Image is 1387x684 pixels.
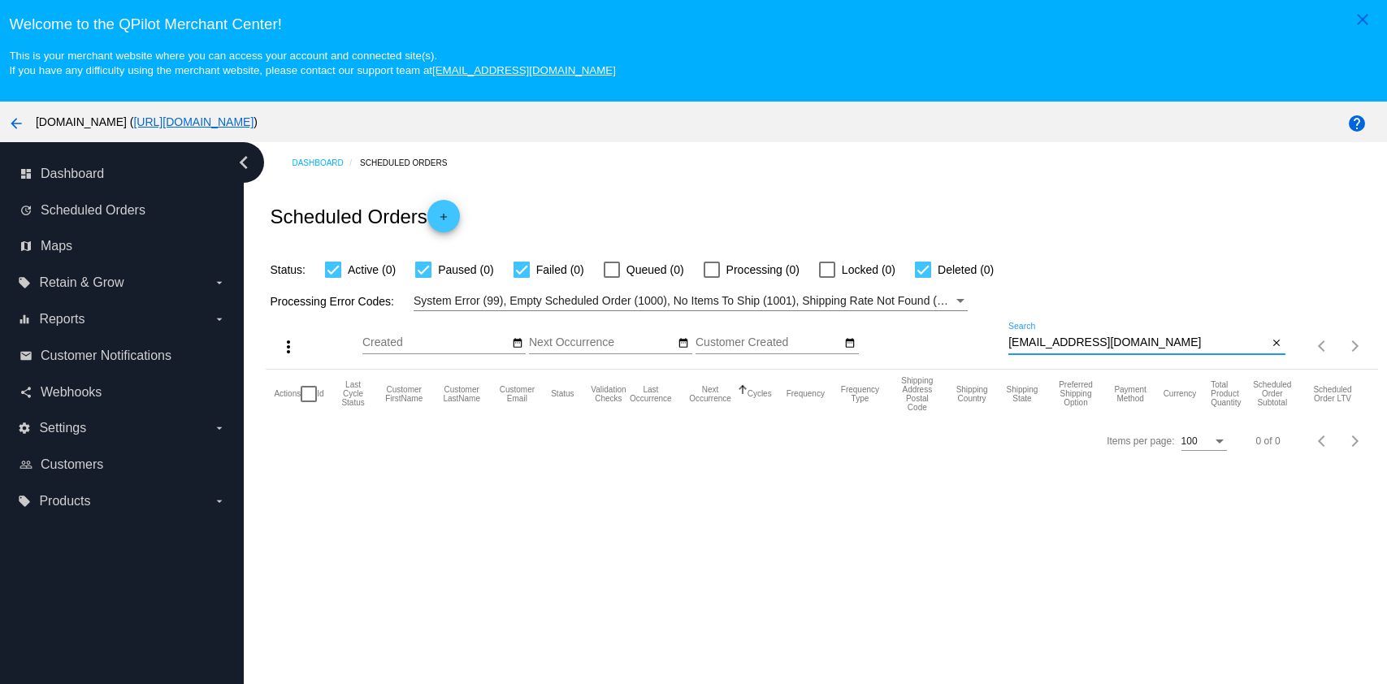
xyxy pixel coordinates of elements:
h2: Scheduled Orders [270,200,459,232]
span: Products [39,494,90,509]
h3: Welcome to the QPilot Merchant Center! [9,15,1377,33]
button: Change sorting for LastProcessingCycleId [339,380,368,407]
mat-select: Items per page: [1181,436,1227,448]
a: Dashboard [292,150,360,175]
a: people_outline Customers [20,452,226,478]
i: local_offer [18,276,31,289]
span: Scheduled Orders [41,203,145,218]
input: Search [1008,336,1268,349]
i: update [20,204,33,217]
span: Webhooks [41,385,102,400]
button: Change sorting for CustomerFirstName [383,385,426,403]
span: Status: [270,263,306,276]
i: people_outline [20,458,33,471]
i: local_offer [18,495,31,508]
button: Change sorting for ShippingPostcode [895,376,939,412]
mat-icon: help [1347,114,1367,133]
i: email [20,349,33,362]
button: Change sorting for CustomerLastName [440,385,483,403]
button: Change sorting for Frequency [787,389,825,399]
small: This is your merchant website where you can access your account and connected site(s). If you hav... [9,50,615,76]
button: Next page [1339,425,1372,457]
button: Change sorting for Status [551,389,574,399]
span: Customer Notifications [41,348,171,363]
span: Processing Error Codes: [270,295,394,308]
button: Change sorting for Id [317,389,323,399]
mat-header-cell: Total Product Quantity [1211,370,1249,418]
span: Settings [39,421,86,435]
span: Dashboard [41,167,104,181]
mat-icon: add [434,211,453,231]
a: map Maps [20,233,226,259]
button: Clear [1268,335,1285,352]
span: Paused (0) [438,260,493,279]
button: Previous page [1307,425,1339,457]
input: Created [362,336,509,349]
span: Active (0) [348,260,396,279]
i: settings [18,422,31,435]
span: Reports [39,312,85,327]
mat-icon: arrow_back [7,114,26,133]
i: equalizer [18,313,31,326]
a: [URL][DOMAIN_NAME] [133,115,254,128]
span: Locked (0) [842,260,895,279]
button: Change sorting for CustomerEmail [498,385,537,403]
span: Retain & Grow [39,275,124,290]
button: Previous page [1307,330,1339,362]
mat-icon: close [1353,10,1372,29]
button: Change sorting for PreferredShippingOption [1054,380,1097,407]
input: Next Occurrence [529,336,675,349]
div: 0 of 0 [1256,435,1281,447]
button: Change sorting for LifetimeValue [1311,385,1355,403]
mat-icon: date_range [844,337,856,350]
button: Change sorting for FrequencyType [839,385,881,403]
span: Processing (0) [726,260,800,279]
div: Items per page: [1107,435,1174,447]
mat-icon: close [1271,337,1282,350]
button: Change sorting for ShippingCountry [954,385,990,403]
mat-header-cell: Actions [274,370,301,418]
mat-icon: more_vert [279,337,298,357]
i: arrow_drop_down [213,495,226,508]
span: Failed (0) [536,260,584,279]
span: Deleted (0) [938,260,994,279]
button: Change sorting for LastOccurrenceUtc [628,385,673,403]
i: arrow_drop_down [213,422,226,435]
mat-icon: date_range [512,337,523,350]
a: [EMAIL_ADDRESS][DOMAIN_NAME] [432,64,616,76]
span: [DOMAIN_NAME] ( ) [36,115,258,128]
i: share [20,386,33,399]
span: Customers [41,457,103,472]
mat-header-cell: Validation Checks [589,370,629,418]
mat-select: Filter by Processing Error Codes [414,291,968,311]
button: Next page [1339,330,1372,362]
i: arrow_drop_down [213,276,226,289]
a: email Customer Notifications [20,343,226,369]
button: Change sorting for Subtotal [1249,380,1296,407]
i: map [20,240,33,253]
button: Change sorting for NextOccurrenceUtc [687,385,732,403]
mat-icon: date_range [678,337,689,350]
span: Maps [41,239,72,253]
button: Change sorting for CurrencyIso [1164,389,1197,399]
a: update Scheduled Orders [20,197,226,223]
a: Scheduled Orders [360,150,462,175]
span: Queued (0) [626,260,684,279]
a: share Webhooks [20,379,226,405]
i: dashboard [20,167,33,180]
span: 100 [1181,435,1198,447]
a: dashboard Dashboard [20,161,226,187]
i: chevron_left [231,149,257,175]
button: Change sorting for Cycles [748,389,772,399]
input: Customer Created [696,336,842,349]
i: arrow_drop_down [213,313,226,326]
button: Change sorting for ShippingState [1004,385,1039,403]
button: Change sorting for PaymentMethod.Type [1112,385,1149,403]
